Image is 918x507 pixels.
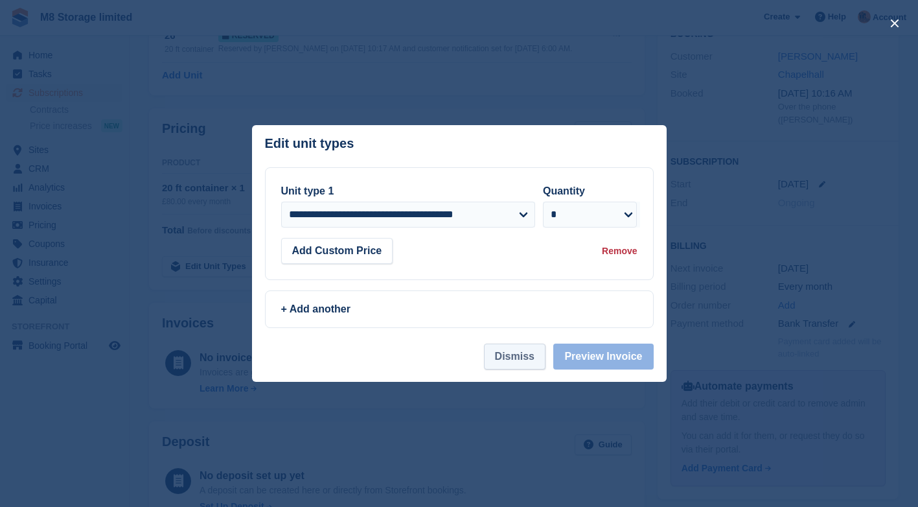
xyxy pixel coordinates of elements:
[281,301,637,317] div: + Add another
[884,13,905,34] button: close
[553,344,653,370] button: Preview Invoice
[281,238,393,264] button: Add Custom Price
[484,344,545,370] button: Dismiss
[265,136,354,151] p: Edit unit types
[602,244,637,258] div: Remove
[543,185,585,196] label: Quantity
[265,290,654,328] a: + Add another
[281,185,334,196] label: Unit type 1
